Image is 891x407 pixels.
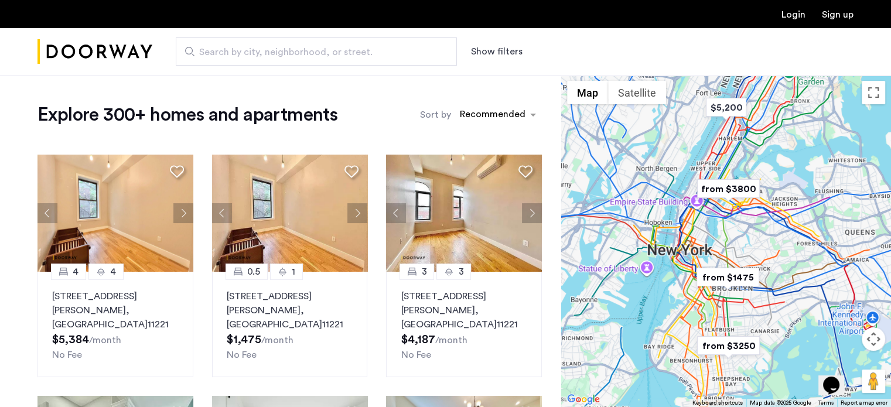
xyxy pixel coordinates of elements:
[862,370,885,393] button: Drag Pegman onto the map to open Street View
[435,336,467,345] sub: /month
[822,10,854,19] a: Registration
[247,265,260,279] span: 0.5
[227,289,353,331] p: [STREET_ADDRESS][PERSON_NAME] 11221
[750,400,811,406] span: Map data ©2025 Google
[292,265,295,279] span: 1
[818,360,856,395] iframe: chat widget
[567,81,608,104] button: Show street map
[37,30,152,74] img: logo
[176,37,457,66] input: Apartment Search
[261,336,293,345] sub: /month
[386,272,542,377] a: 33[STREET_ADDRESS][PERSON_NAME], [GEOGRAPHIC_DATA]11221No Fee
[37,103,337,126] h1: Explore 300+ homes and apartments
[862,81,885,104] button: Toggle fullscreen view
[73,265,78,279] span: 4
[862,327,885,351] button: Map camera controls
[52,289,179,331] p: [STREET_ADDRESS][PERSON_NAME] 11221
[421,265,426,279] span: 3
[227,334,261,346] span: $1,475
[212,203,232,223] button: Previous apartment
[458,107,525,124] div: Recommended
[386,203,406,223] button: Previous apartment
[454,104,542,125] ng-select: sort-apartment
[781,10,805,19] a: Login
[37,155,193,272] img: dc6efc1f-24ba-4395-9182-45437e21be9a_638715267121127291.jpeg
[401,350,431,360] span: No Fee
[212,155,368,272] img: 2016_638508057422366955.jpeg
[212,272,368,377] a: 0.51[STREET_ADDRESS][PERSON_NAME], [GEOGRAPHIC_DATA]11221No Fee
[818,399,834,407] a: Terms
[692,264,764,290] div: from $1475
[110,265,116,279] span: 4
[564,392,603,407] img: Google
[701,94,751,121] div: $5,200
[37,203,57,223] button: Previous apartment
[692,176,764,202] div: from $3800
[89,336,121,345] sub: /month
[37,30,152,74] a: Cazamio Logo
[692,399,743,407] button: Keyboard shortcuts
[458,265,463,279] span: 3
[401,334,435,346] span: $4,187
[37,272,193,377] a: 44[STREET_ADDRESS][PERSON_NAME], [GEOGRAPHIC_DATA]11221No Fee
[227,350,257,360] span: No Fee
[841,399,887,407] a: Report a map error
[199,45,424,59] span: Search by city, neighborhood, or street.
[420,108,451,122] label: Sort by
[347,203,367,223] button: Next apartment
[401,289,527,331] p: [STREET_ADDRESS][PERSON_NAME] 11221
[52,350,82,360] span: No Fee
[386,155,542,272] img: 2016_638508057423839647.jpeg
[522,203,542,223] button: Next apartment
[471,45,523,59] button: Show or hide filters
[52,334,89,346] span: $5,384
[608,81,666,104] button: Show satellite imagery
[564,392,603,407] a: Open this area in Google Maps (opens a new window)
[173,203,193,223] button: Next apartment
[692,333,764,359] div: from $3250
